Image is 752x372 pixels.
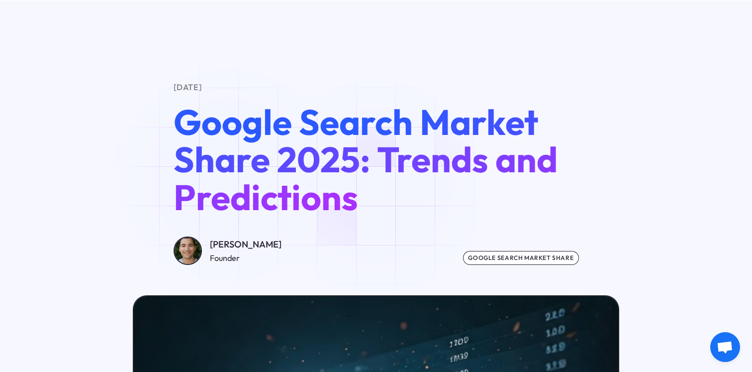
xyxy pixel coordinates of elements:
div: [PERSON_NAME] [210,238,282,252]
div: [DATE] [174,81,579,93]
span: Google Search Market Share 2025: Trends and Predictions [174,100,558,220]
div: Google Search Market Share [463,251,578,265]
div: Founder [210,252,282,264]
div: Open chat [710,332,740,362]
